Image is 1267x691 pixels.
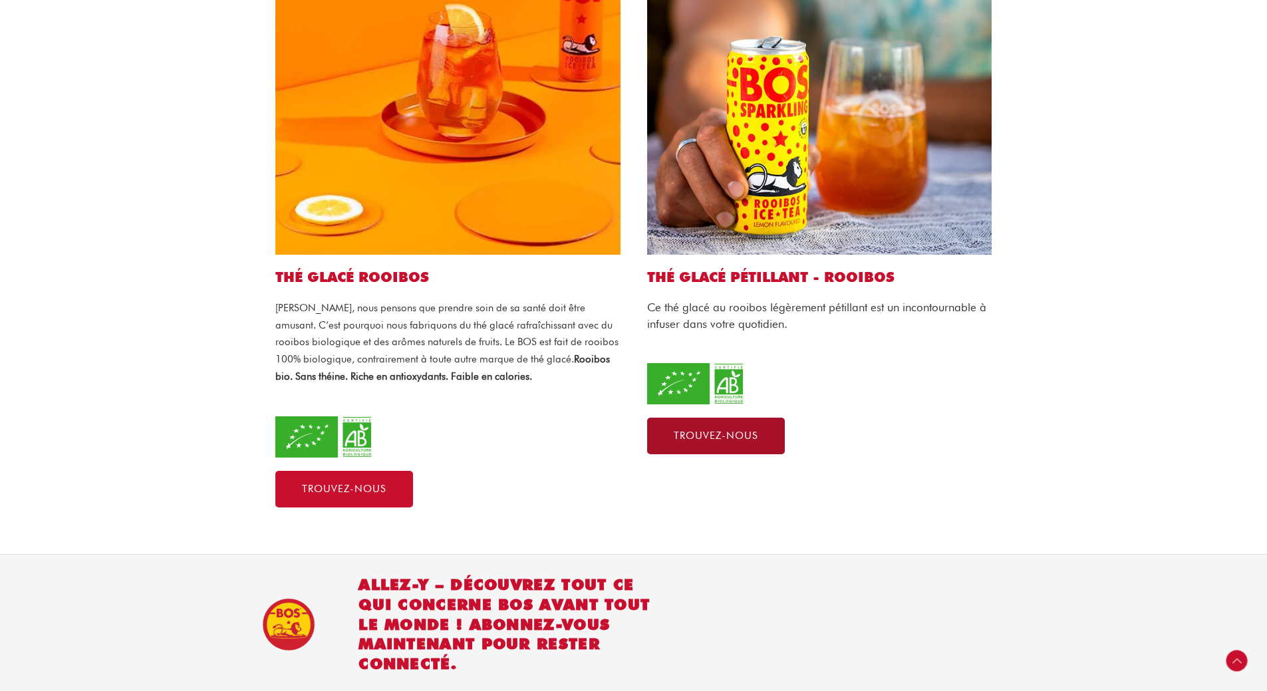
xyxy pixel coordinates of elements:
[358,575,662,674] h2: Allez-y – découvrez tout ce qui concerne BOS avant tout le monde ! Abonnez-vous maintenant pour r...
[54,77,65,88] img: tab_domain_overview_orange.svg
[674,431,758,441] span: Trouvez-nous
[151,77,162,88] img: tab_keywords_by_traffic_grey.svg
[69,78,102,87] div: Domaine
[35,35,150,45] div: Domaine: [DOMAIN_NAME]
[302,484,386,494] span: Trouvez-nous
[166,78,204,87] div: Mots-clés
[647,363,747,404] img: organic
[275,268,621,286] h2: Thé glacé Rooibos
[275,302,619,365] span: [PERSON_NAME], nous pensons que prendre soin de sa santé doit être amusant. C’est pourquoi nous f...
[37,21,65,32] div: v 4.0.25
[21,35,32,45] img: website_grey.svg
[262,598,315,651] img: BOS Ice Tea
[647,301,986,331] span: Ce thé glacé au rooibos légèrement pétillant est un incontournable à infuser dans votre quotidien.
[647,269,895,285] a: THÉ GLACÉ PÉTILLANT - ROOIBOS
[275,471,413,507] a: Trouvez-nous
[275,416,375,458] img: organic
[647,418,785,454] a: Trouvez-nous
[275,353,610,382] span: Rooibos bio. Sans théine. Riche en antioxydants. Faible en calories.
[21,21,32,32] img: logo_orange.svg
